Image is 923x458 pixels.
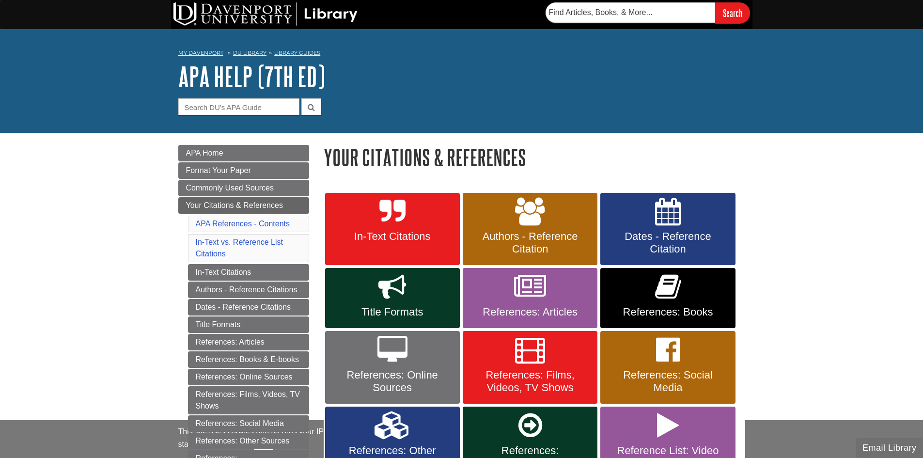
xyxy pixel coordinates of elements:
button: Email Library [856,438,923,458]
nav: breadcrumb [178,47,745,62]
a: APA Home [178,145,309,161]
a: References: Articles [188,334,309,350]
a: Title Formats [188,316,309,333]
a: DU Library [233,49,266,56]
a: References: Articles [463,268,597,328]
h1: Your Citations & References [324,145,745,170]
span: In-Text Citations [332,230,453,243]
a: Authors - Reference Citations [188,282,309,298]
a: Dates - Reference Citations [188,299,309,316]
span: Title Formats [332,306,453,318]
a: References: Social Media [188,415,309,432]
span: APA Home [186,149,223,157]
a: Authors - Reference Citation [463,193,597,266]
a: In-Text Citations [188,264,309,281]
input: Search [715,2,750,23]
a: References: Online Sources [188,369,309,385]
a: In-Text vs. Reference List Citations [196,238,283,258]
a: References: Films, Videos, TV Shows [463,331,597,404]
span: Format Your Paper [186,166,251,174]
span: Authors - Reference Citation [470,230,590,255]
span: References: Books [608,306,728,318]
a: APA References - Contents [196,220,290,228]
span: References: Films, Videos, TV Shows [470,369,590,394]
a: APA Help (7th Ed) [178,62,325,92]
a: Commonly Used Sources [178,180,309,196]
a: References: Social Media [600,331,735,404]
span: References: Social Media [608,369,728,394]
a: References: Books & E-books [188,351,309,368]
a: References: Online Sources [325,331,460,404]
a: Dates - Reference Citation [600,193,735,266]
a: Title Formats [325,268,460,328]
span: References: Articles [470,306,590,318]
span: Your Citations & References [186,201,283,209]
a: References: Films, Videos, TV Shows [188,386,309,414]
span: Commonly Used Sources [186,184,274,192]
span: References: Online Sources [332,369,453,394]
a: References: Books [600,268,735,328]
a: Format Your Paper [178,162,309,179]
a: In-Text Citations [325,193,460,266]
a: Library Guides [274,49,320,56]
a: Your Citations & References [178,197,309,214]
span: Dates - Reference Citation [608,230,728,255]
a: References: Other Sources [188,433,309,449]
form: Searches DU Library's articles, books, and more [546,2,750,23]
img: DU Library [173,2,358,26]
input: Find Articles, Books, & More... [546,2,715,23]
a: My Davenport [178,49,223,57]
input: Search DU's APA Guide [178,98,299,115]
